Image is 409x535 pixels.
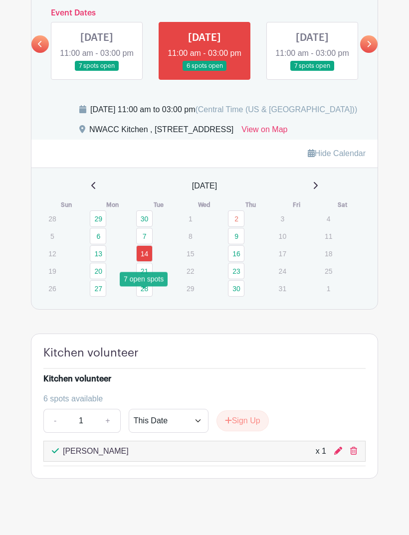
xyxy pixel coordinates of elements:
[90,263,106,279] a: 20
[273,200,319,210] th: Fri
[195,105,357,114] span: (Central Time (US & [GEOGRAPHIC_DATA]))
[136,245,153,262] a: 14
[90,104,357,116] div: [DATE] 11:00 am to 03:00 pm
[228,245,244,262] a: 16
[182,228,199,244] p: 8
[44,281,60,296] p: 26
[320,263,337,279] p: 25
[182,263,199,279] p: 22
[320,228,337,244] p: 11
[182,281,199,296] p: 29
[316,445,326,457] div: x 1
[216,410,269,431] button: Sign Up
[182,211,199,226] p: 1
[90,228,106,244] a: 6
[241,124,287,140] a: View on Map
[49,8,360,18] h6: Event Dates
[44,246,60,261] p: 12
[228,228,244,244] a: 9
[43,393,358,405] div: 6 spots available
[320,246,337,261] p: 18
[228,280,244,297] a: 30
[274,263,290,279] p: 24
[95,409,120,433] a: +
[43,409,66,433] a: -
[136,210,153,227] a: 30
[90,280,106,297] a: 27
[320,281,337,296] p: 1
[182,200,227,210] th: Wed
[227,200,273,210] th: Thu
[228,263,244,279] a: 23
[136,263,153,279] a: 21
[44,211,60,226] p: 28
[44,228,60,244] p: 5
[90,245,106,262] a: 13
[43,346,139,359] h4: Kitchen volunteer
[320,211,337,226] p: 4
[182,246,199,261] p: 15
[120,272,168,286] div: 7 open spots
[192,180,217,192] span: [DATE]
[89,200,135,210] th: Mon
[43,200,89,210] th: Sun
[320,200,366,210] th: Sat
[274,228,290,244] p: 10
[274,281,290,296] p: 31
[308,149,366,158] a: Hide Calendar
[274,246,290,261] p: 17
[89,124,233,140] div: NWACC Kitchen , [STREET_ADDRESS]
[63,445,129,457] p: [PERSON_NAME]
[136,200,182,210] th: Tue
[228,210,244,227] a: 2
[136,228,153,244] a: 7
[43,373,111,385] div: Kitchen volunteer
[90,210,106,227] a: 29
[274,211,290,226] p: 3
[44,263,60,279] p: 19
